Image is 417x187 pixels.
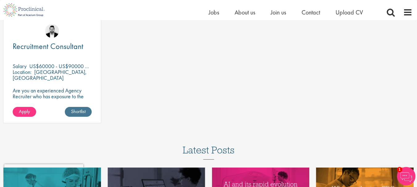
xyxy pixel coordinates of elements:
[235,8,255,16] a: About us
[271,8,286,16] a: Join us
[13,107,36,117] a: Apply
[13,43,92,50] a: Recruitment Consultant
[397,167,402,172] span: 1
[336,8,363,16] a: Upload CV
[4,164,83,183] iframe: reCAPTCHA
[13,68,87,81] p: [GEOGRAPHIC_DATA], [GEOGRAPHIC_DATA]
[45,24,59,38] img: Ross Wilkings
[13,63,27,70] span: Salary
[397,167,415,185] img: Chatbot
[29,63,107,70] p: US$60000 - US$90000 per annum
[13,41,83,51] span: Recruitment Consultant
[13,68,31,75] span: Location:
[183,145,235,160] h3: Latest Posts
[209,8,219,16] a: Jobs
[302,8,320,16] a: Contact
[13,87,92,111] p: Are you an experienced Agency Recruiter who has exposure to the Life Sciences market and looking ...
[65,107,92,117] a: Shortlist
[19,108,30,115] span: Apply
